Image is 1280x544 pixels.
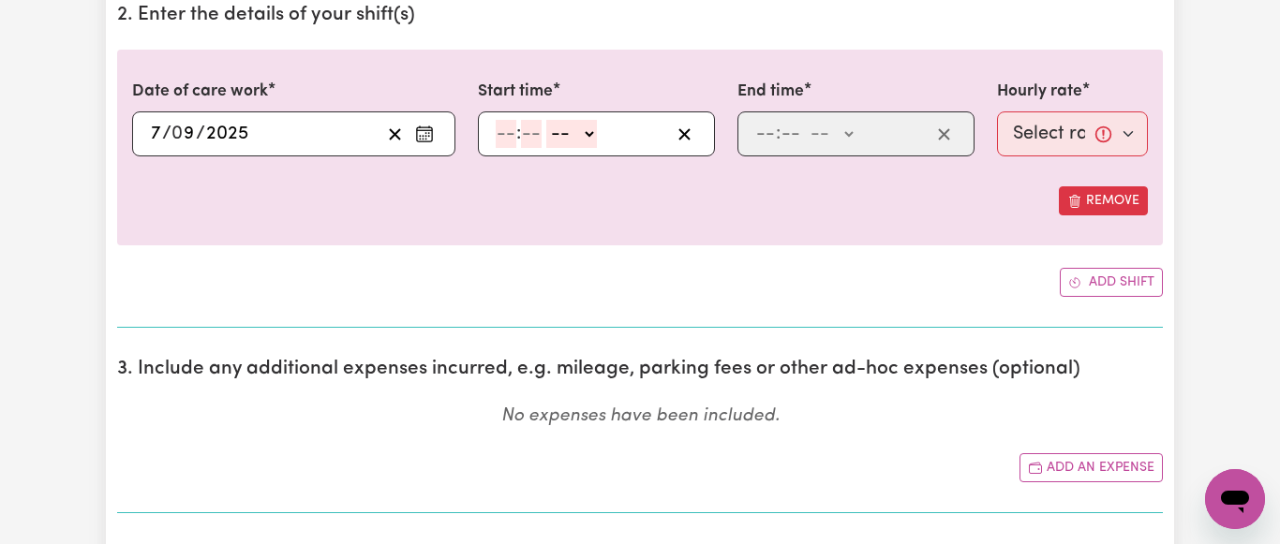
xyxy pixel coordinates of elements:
[516,124,521,144] span: :
[501,407,780,425] em: No expenses have been included.
[117,4,1163,27] h2: 2. Enter the details of your shift(s)
[737,80,804,104] label: End time
[205,120,249,148] input: ----
[781,120,801,148] input: --
[997,80,1082,104] label: Hourly rate
[1060,268,1163,297] button: Add another shift
[1205,469,1265,529] iframe: Button to launch messaging window, conversation in progress
[171,125,183,143] span: 0
[117,358,1163,381] h2: 3. Include any additional expenses incurred, e.g. mileage, parking fees or other ad-hoc expenses ...
[380,120,409,148] button: Clear date
[172,120,196,148] input: --
[162,124,171,144] span: /
[776,124,781,144] span: :
[1020,453,1163,482] button: Add another expense
[478,80,553,104] label: Start time
[521,120,542,148] input: --
[409,120,439,148] button: Enter the date of care work
[755,120,776,148] input: --
[496,120,516,148] input: --
[132,80,268,104] label: Date of care work
[150,120,162,148] input: --
[196,124,205,144] span: /
[1059,186,1148,215] button: Remove this shift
